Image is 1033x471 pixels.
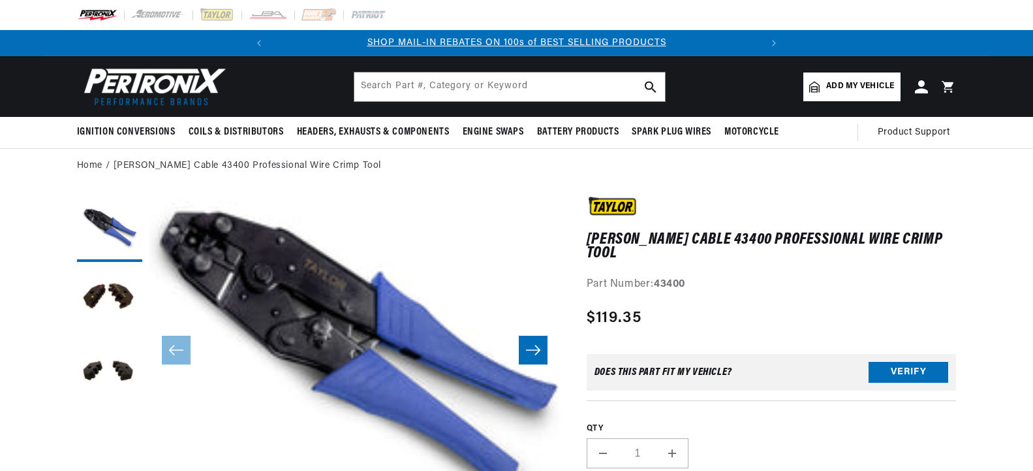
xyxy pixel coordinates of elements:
[869,362,948,383] button: Verify
[77,340,142,406] button: Load image 3 in gallery view
[594,367,732,378] div: Does This part fit My vehicle?
[878,125,950,140] span: Product Support
[625,117,718,148] summary: Spark Plug Wires
[297,125,450,139] span: Headers, Exhausts & Components
[587,276,957,293] div: Part Number:
[162,336,191,365] button: Slide left
[114,159,381,173] a: [PERSON_NAME] Cable 43400 Professional Wire Crimp Tool
[761,30,787,56] button: Translation missing: en.sections.announcements.next_announcement
[367,38,666,48] a: SHOP MAIL-IN REBATES ON 100s of BEST SELLING PRODUCTS
[587,233,957,260] h1: [PERSON_NAME] Cable 43400 Professional Wire Crimp Tool
[878,117,957,148] summary: Product Support
[246,30,272,56] button: Translation missing: en.sections.announcements.previous_announcement
[724,125,779,139] span: Motorcycle
[182,117,290,148] summary: Coils & Distributors
[77,268,142,334] button: Load image 2 in gallery view
[587,423,957,434] label: QTY
[803,73,900,101] a: Add my vehicle
[537,125,619,139] span: Battery Products
[77,125,176,139] span: Ignition Conversions
[654,279,685,289] strong: 43400
[77,197,142,262] button: Load image 1 in gallery view
[718,117,786,148] summary: Motorcycle
[636,73,665,101] button: search button
[77,64,227,109] img: Pertronix
[531,117,626,148] summary: Battery Products
[826,80,894,93] span: Add my vehicle
[272,36,761,50] div: Announcement
[44,30,989,56] slideshow-component: Translation missing: en.sections.announcements.announcement_bar
[77,159,102,173] a: Home
[290,117,456,148] summary: Headers, Exhausts & Components
[519,336,547,365] button: Slide right
[77,159,957,173] nav: breadcrumbs
[456,117,531,148] summary: Engine Swaps
[587,306,641,330] span: $119.35
[77,117,182,148] summary: Ignition Conversions
[189,125,284,139] span: Coils & Distributors
[463,125,524,139] span: Engine Swaps
[272,36,761,50] div: 1 of 2
[354,73,665,101] input: Search Part #, Category or Keyword
[632,125,711,139] span: Spark Plug Wires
